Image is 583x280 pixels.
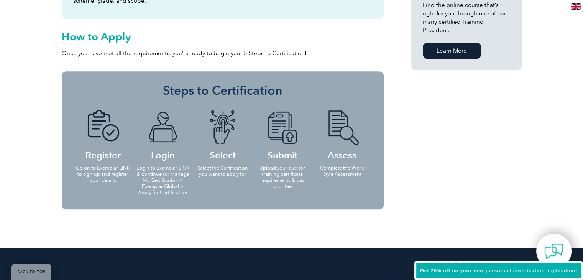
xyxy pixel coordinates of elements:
img: icon-blue-doc-arrow.png [261,110,304,145]
h3: Steps to Certification [73,83,372,98]
img: en [571,3,581,10]
h4: Register [76,110,131,159]
a: BACK TO TOP [11,264,51,280]
img: contact-chat.png [544,242,563,261]
p: Find the online course that’s right for you through one of our many certified Training Providers. [423,1,510,35]
p: Select the Certification you want to apply for [195,165,250,177]
a: Learn More [423,43,481,59]
h2: How to Apply [62,30,384,43]
img: icon-blue-doc-search.png [321,110,363,145]
p: Once you have met all the requirements, you’re ready to begin your 5 Steps to Certification! [62,49,384,58]
h4: Select [195,110,250,159]
h4: Submit [255,110,310,159]
p: Complete the Work Style Assessment [315,165,370,177]
span: Get 20% off on your new personnel certification application! [420,268,577,273]
p: Go on to Exemplar LINK to sign up and register your details [76,165,131,183]
p: Login to Exemplar LINK & continue to: Manage My Certification > Exemplar Global > Apply for Certi... [135,165,191,196]
img: icon-blue-laptop-male.png [142,110,184,145]
img: icon-blue-finger-button.png [202,110,244,145]
h4: Assess [315,110,370,159]
p: Upload your auditor training certificate requirements & pay your fee [255,165,310,189]
h4: Login [135,110,191,159]
img: icon-blue-doc-tick.png [82,110,124,145]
